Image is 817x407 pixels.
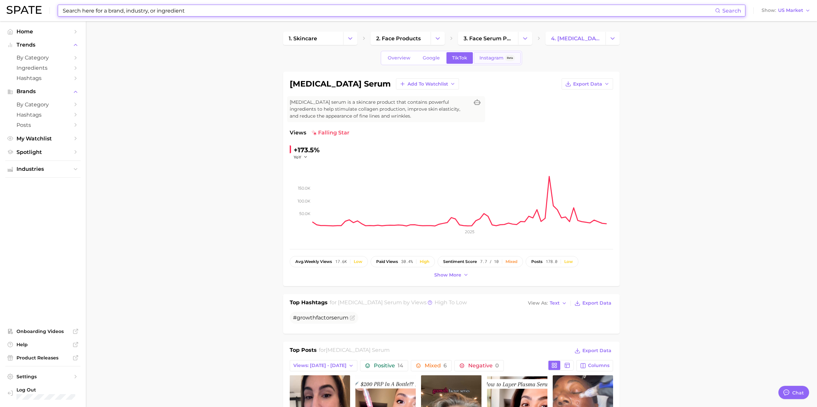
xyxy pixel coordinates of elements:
[582,348,611,353] span: Export Data
[371,256,435,267] button: paid views30.4%High
[423,55,440,61] span: Google
[778,9,803,12] span: US Market
[319,346,390,356] h2: for
[5,326,81,336] a: Onboarding Videos
[438,256,523,267] button: sentiment score7.7 / 10Mixed
[290,99,469,120] span: [MEDICAL_DATA] serum is a skincare product that contains powerful ingredients to help stimulate c...
[330,299,467,308] h2: for by Views
[290,256,368,267] button: avg.weekly views17.6kLow
[16,112,69,118] span: Hashtags
[16,42,69,48] span: Trends
[5,40,81,50] button: Trends
[417,52,445,64] a: Google
[605,32,620,45] button: Change Category
[290,360,357,371] button: Views: [DATE] - [DATE]
[62,5,715,16] input: Search here for a brand, industry, or ingredient
[528,301,548,305] span: View As
[760,6,812,15] button: ShowUS Market
[5,73,81,83] a: Hashtags
[495,362,499,369] span: 0
[299,211,310,216] tspan: 50.0k
[294,145,320,155] div: +173.5%
[16,135,69,142] span: My Watchlist
[722,8,741,14] span: Search
[480,259,499,264] span: 7.7 / 10
[531,259,542,264] span: posts
[294,154,308,160] button: YoY
[311,129,349,137] span: falling star
[290,80,391,88] h1: [MEDICAL_DATA] serum
[458,32,518,45] a: 3. face serum products
[316,314,331,321] span: factor
[326,347,390,353] span: [MEDICAL_DATA] serum
[293,314,348,321] span: #
[16,65,69,71] span: Ingredients
[290,299,328,308] h1: Top Hashtags
[16,328,69,334] span: Onboarding Videos
[16,75,69,81] span: Hashtags
[468,363,499,368] span: Negative
[5,385,81,402] a: Log out. Currently logged in with e-mail stephanie.lukasiak@voyantbeauty.com.
[576,360,613,371] button: Columns
[16,374,69,380] span: Settings
[331,314,348,321] span: serum
[5,340,81,350] a: Help
[5,99,81,110] a: by Category
[446,52,473,64] a: TikTok
[16,387,106,393] span: Log Out
[335,259,347,264] span: 17.6k
[431,32,445,45] button: Change Category
[434,272,461,278] span: Show more
[452,55,467,61] span: TikTok
[5,120,81,130] a: Posts
[376,35,421,42] span: 2. face products
[388,55,410,61] span: Overview
[5,63,81,73] a: Ingredients
[396,78,459,90] button: Add to Watchlist
[518,32,532,45] button: Change Category
[294,154,301,160] span: YoY
[376,259,398,264] span: paid views
[5,147,81,157] a: Spotlight
[443,362,447,369] span: 6
[283,32,343,45] a: 1. skincare
[550,301,560,305] span: Text
[16,166,69,172] span: Industries
[5,110,81,120] a: Hashtags
[5,353,81,363] a: Product Releases
[293,363,346,368] span: Views: [DATE] - [DATE]
[507,55,513,61] span: Beta
[433,271,470,279] button: Show more
[474,52,521,64] a: InstagramBeta
[16,122,69,128] span: Posts
[295,259,304,264] abbr: average
[420,259,429,264] div: High
[526,299,569,308] button: View AsText
[5,87,81,96] button: Brands
[298,198,310,203] tspan: 100.0k
[573,299,613,308] button: Export Data
[289,35,317,42] span: 1. skincare
[573,346,613,355] button: Export Data
[762,9,776,12] span: Show
[465,229,474,234] tspan: 2025
[5,133,81,144] a: My Watchlist
[5,372,81,382] a: Settings
[5,26,81,37] a: Home
[464,35,512,42] span: 3. face serum products
[425,363,447,368] span: Mixed
[526,256,578,267] button: posts178.0Low
[562,78,613,90] button: Export Data
[551,35,600,42] span: 4. [MEDICAL_DATA] serum
[382,52,416,64] a: Overview
[16,101,69,108] span: by Category
[16,355,69,361] span: Product Releases
[443,259,477,264] span: sentiment score
[374,363,403,368] span: Positive
[546,259,557,264] span: 178.0
[401,259,413,264] span: 30.4%
[16,149,69,155] span: Spotlight
[16,55,69,61] span: by Category
[5,53,81,63] a: by Category
[16,89,69,94] span: Brands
